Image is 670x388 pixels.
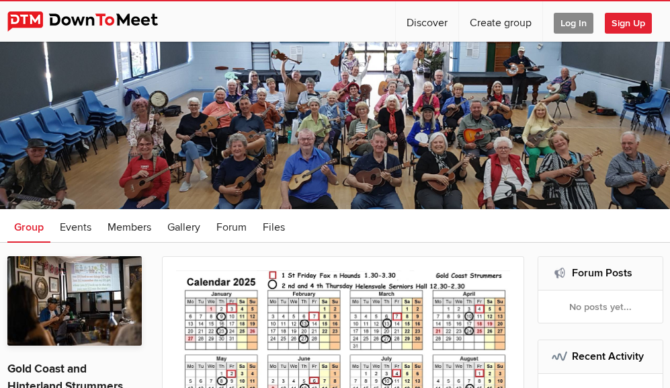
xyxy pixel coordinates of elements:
a: Discover [396,1,458,42]
span: Gallery [167,221,200,234]
span: Forum [216,221,247,234]
span: Sign Up [605,13,652,34]
span: Log In [554,13,593,34]
a: Sign Up [605,1,663,42]
a: Log In [543,1,604,42]
span: Members [108,221,151,234]
span: Group [14,221,44,234]
a: Gallery [161,209,207,243]
h2: Recent Activity [552,340,649,373]
a: Events [53,209,98,243]
img: DownToMeet [7,11,179,32]
span: Files [263,221,285,234]
div: No posts yet... [538,290,663,323]
img: Gold Coast and Hinterland Strummers [7,256,142,346]
span: Events [60,221,91,234]
a: Members [101,209,158,243]
a: Files [256,209,292,243]
a: Forum [210,209,253,243]
a: Group [7,209,50,243]
a: Forum Posts [572,266,632,280]
a: Create group [459,1,542,42]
